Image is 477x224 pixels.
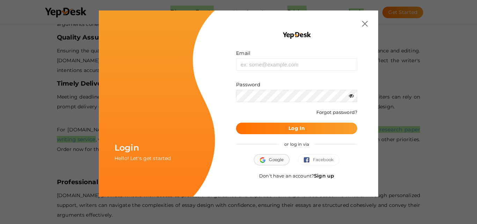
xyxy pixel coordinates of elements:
[316,109,357,115] a: Forgot password?
[362,21,368,27] img: close.svg
[259,173,334,179] span: Don't have an account?
[288,125,305,131] b: Log In
[298,154,339,165] button: Facebook
[282,31,311,39] img: YEP_black_cropped.png
[314,173,334,179] a: Sign up
[304,156,333,163] span: Facebook
[236,81,260,88] label: Password
[115,143,139,153] span: Login
[304,157,313,163] img: facebook.svg
[254,154,289,165] button: Google
[236,50,250,57] label: Email
[236,58,357,71] input: ex: some@example.com
[260,156,284,163] span: Google
[236,123,357,134] button: Log In
[115,155,171,161] span: Hello! Let's get started
[279,136,314,152] span: or log in via
[260,157,269,163] img: google.svg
